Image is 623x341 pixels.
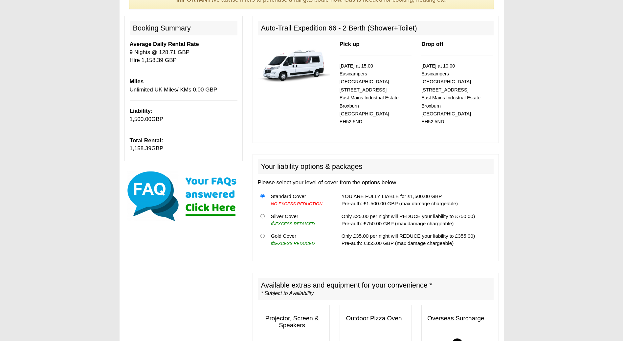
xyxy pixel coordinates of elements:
td: Only £25.00 per night will REDUCE your liability to £750.00) Pre-auth: £750.00 GBP (max damage ch... [339,210,494,230]
i: * Subject to Availability [261,291,314,296]
td: YOU ARE FULLY LIABLE for £1,500.00 GBP Pre-auth: £1,500.00 GBP (max damage chargeable) [339,190,494,210]
h2: Auto-Trail Expedition 66 - 2 Berth (Shower+Toilet) [258,21,494,35]
img: Click here for our most common FAQs [124,170,243,222]
i: EXCESS REDUCED [271,241,315,246]
b: Average Daily Rental Rate [130,41,199,47]
p: GBP [130,107,237,123]
td: Standard Cover [268,190,331,210]
span: 1,158.39 [130,145,152,151]
b: Miles [130,78,144,85]
td: Only £35.00 per night will REDUCE your liability to £355.00) Pre-auth: £355.00 GBP (max damage ch... [339,230,494,250]
p: Unlimited UK Miles/ KMs 0.00 GBP [130,78,237,94]
img: 339.jpg [258,40,330,87]
b: Pick up [340,41,360,47]
i: NO EXCESS REDUCTION [271,201,323,206]
h2: Your liability options & packages [258,159,494,174]
b: Liability: [130,108,153,114]
small: [DATE] at 10.00 Easicampers [GEOGRAPHIC_DATA] [STREET_ADDRESS] East Mains Industrial Estate Broxb... [421,63,480,125]
td: Gold Cover [268,230,331,250]
h3: Overseas Surcharge [422,312,493,325]
p: Please select your level of cover from the options below [258,179,494,187]
h2: Available extras and equipment for your convenience * [258,278,494,300]
b: Total Rental: [130,137,163,144]
p: GBP [130,137,237,153]
h3: Projector, Screen & Speakers [258,312,329,332]
small: [DATE] at 15.00 Easicampers [GEOGRAPHIC_DATA] [STREET_ADDRESS] East Mains Industrial Estate Broxb... [340,63,399,125]
p: 9 Nights @ 128.71 GBP Hire 1,158.39 GBP [130,40,237,64]
i: EXCESS REDUCED [271,221,315,226]
h3: Outdoor Pizza Oven [340,312,411,325]
span: 1,500.00 [130,116,152,122]
h2: Booking Summary [130,21,237,35]
td: Silver Cover [268,210,331,230]
b: Drop off [421,41,443,47]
